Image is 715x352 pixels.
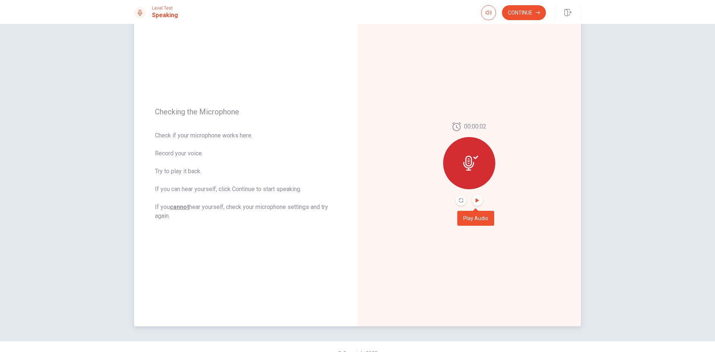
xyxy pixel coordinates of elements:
[502,5,546,20] button: Continue
[170,203,189,210] u: cannot
[457,211,494,226] div: Play Audio
[152,6,178,11] span: Level Test
[155,131,337,221] span: Check if your microphone works here. Record your voice. Try to play it back. If you can hear your...
[464,122,486,131] span: 00:00:02
[456,195,466,206] button: Record Again
[152,11,178,20] h1: Speaking
[472,195,483,206] button: Play Audio
[155,107,337,116] span: Checking the Microphone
